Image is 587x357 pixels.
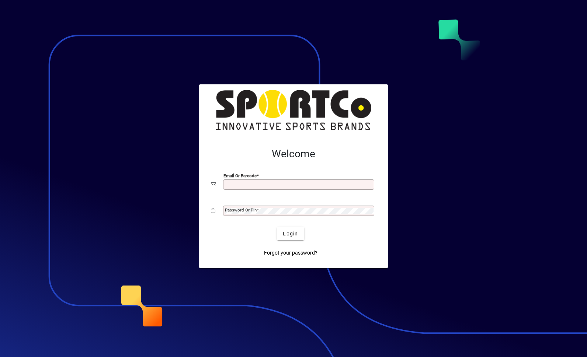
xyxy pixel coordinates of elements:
button: Login [277,227,304,240]
span: Forgot your password? [264,249,317,257]
mat-label: Password or Pin [225,207,257,213]
span: Login [283,230,298,238]
h2: Welcome [211,148,376,160]
mat-label: Email or Barcode [223,173,257,178]
a: Forgot your password? [261,246,320,259]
